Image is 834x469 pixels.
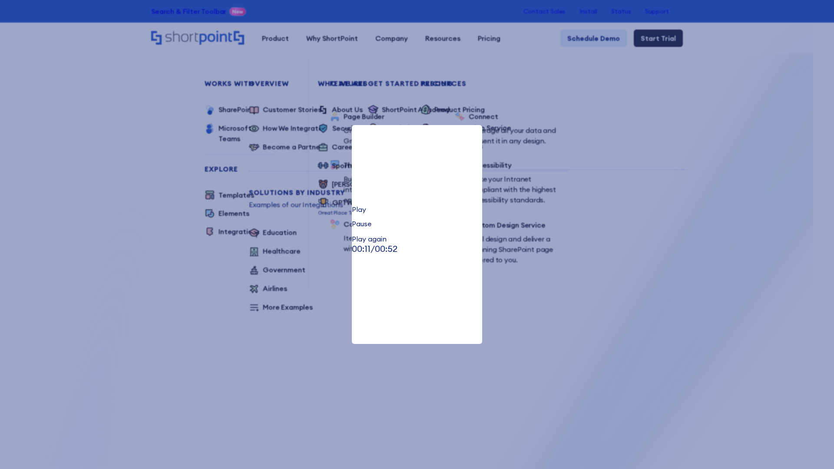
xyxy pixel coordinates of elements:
[375,243,397,254] span: 00:52
[352,243,371,254] span: 00:11
[352,220,482,227] div: Pause
[352,125,482,190] video: Your browser does not support the video tag.
[352,242,482,255] p: /
[352,206,482,213] div: Play
[352,235,482,242] div: Play again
